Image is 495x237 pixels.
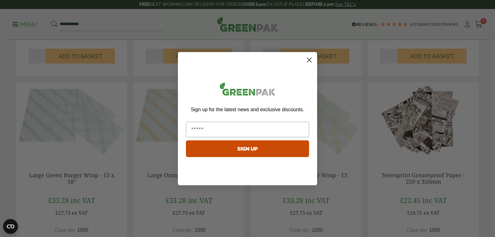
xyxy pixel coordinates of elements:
button: Open CMP widget [3,219,18,234]
img: greenpak_logo [186,80,309,101]
button: Close dialog [304,55,315,65]
button: SIGN UP [186,140,309,157]
input: Email [186,122,309,137]
span: Sign up for the latest news and exclusive discounts. [191,107,304,112]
